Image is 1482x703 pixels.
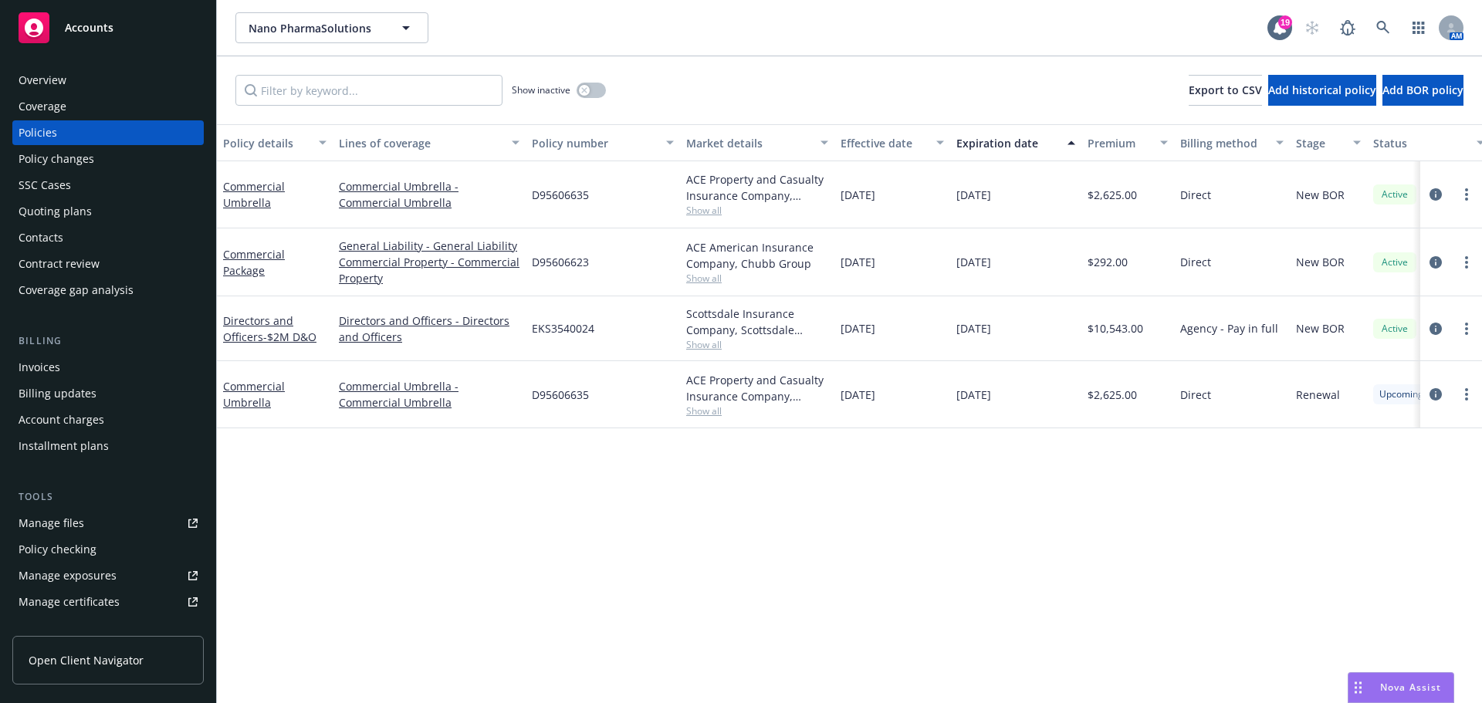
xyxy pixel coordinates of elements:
span: Agency - Pay in full [1180,320,1278,336]
span: [DATE] [956,387,991,403]
a: Contract review [12,252,204,276]
div: Effective date [841,135,927,151]
a: more [1457,385,1476,404]
span: [DATE] [956,187,991,203]
a: Policy checking [12,537,204,562]
div: Coverage gap analysis [19,278,134,302]
a: more [1457,185,1476,204]
span: Open Client Navigator [29,652,144,668]
a: more [1457,253,1476,272]
a: Manage files [12,511,204,536]
span: New BOR [1296,187,1345,203]
div: Premium [1088,135,1151,151]
span: Active [1379,188,1410,201]
span: [DATE] [841,387,875,403]
span: - $2M D&O [263,330,316,344]
span: Upcoming [1379,387,1423,401]
span: [DATE] [841,254,875,270]
span: Show inactive [512,83,570,96]
a: Commercial Package [223,247,285,278]
a: Commercial Umbrella - Commercial Umbrella [339,378,519,411]
div: Scottsdale Insurance Company, Scottsdale Insurance Company (Nationwide), CRC Group [686,306,828,338]
a: Report a Bug [1332,12,1363,43]
div: ACE American Insurance Company, Chubb Group [686,239,828,272]
a: Start snowing [1297,12,1328,43]
a: Switch app [1403,12,1434,43]
div: Policy checking [19,537,96,562]
a: General Liability - General Liability [339,238,519,254]
span: Add historical policy [1268,83,1376,97]
span: Export to CSV [1189,83,1262,97]
a: Policies [12,120,204,145]
div: Manage files [19,511,84,536]
a: Commercial Property - Commercial Property [339,254,519,286]
div: Coverage [19,94,66,119]
a: Commercial Umbrella [223,379,285,410]
div: Contract review [19,252,100,276]
div: Stage [1296,135,1344,151]
div: Lines of coverage [339,135,502,151]
a: Billing updates [12,381,204,406]
span: Direct [1180,187,1211,203]
a: more [1457,319,1476,338]
span: D95606635 [532,187,589,203]
span: Direct [1180,387,1211,403]
button: Lines of coverage [333,124,526,161]
a: circleInformation [1426,185,1445,204]
span: Active [1379,255,1410,269]
span: $292.00 [1088,254,1128,270]
div: Manage certificates [19,590,120,614]
a: Overview [12,68,204,93]
button: Add historical policy [1268,75,1376,106]
a: Coverage gap analysis [12,278,204,302]
div: ACE Property and Casualty Insurance Company, Chubb Group [686,171,828,204]
a: Account charges [12,407,204,432]
span: Accounts [65,22,113,34]
span: $2,625.00 [1088,187,1137,203]
a: Manage claims [12,616,204,640]
div: Quoting plans [19,199,92,224]
div: Policy changes [19,147,94,171]
button: Effective date [834,124,950,161]
span: Nano PharmaSolutions [249,20,382,36]
div: ACE Property and Casualty Insurance Company, Chubb Group [686,372,828,404]
div: Invoices [19,355,60,380]
span: $2,625.00 [1088,387,1137,403]
span: Show all [686,204,828,217]
div: Account charges [19,407,104,432]
a: Accounts [12,6,204,49]
div: Overview [19,68,66,93]
a: Commercial Umbrella [223,179,285,210]
button: Market details [680,124,834,161]
a: Installment plans [12,434,204,458]
div: Status [1373,135,1467,151]
a: circleInformation [1426,385,1445,404]
a: SSC Cases [12,173,204,198]
span: Show all [686,338,828,351]
a: Manage exposures [12,563,204,588]
a: Quoting plans [12,199,204,224]
a: Directors and Officers [223,313,316,344]
a: Policy changes [12,147,204,171]
span: Active [1379,322,1410,336]
a: Search [1368,12,1399,43]
button: Stage [1290,124,1367,161]
div: Manage exposures [19,563,117,588]
a: Contacts [12,225,204,250]
div: Billing updates [19,381,96,406]
button: Nova Assist [1348,672,1454,703]
div: SSC Cases [19,173,71,198]
span: Add BOR policy [1382,83,1463,97]
a: circleInformation [1426,319,1445,338]
input: Filter by keyword... [235,75,502,106]
div: Policies [19,120,57,145]
button: Add BOR policy [1382,75,1463,106]
button: Expiration date [950,124,1081,161]
span: Nova Assist [1380,681,1441,694]
span: Renewal [1296,387,1340,403]
a: Commercial Umbrella - Commercial Umbrella [339,178,519,211]
span: Direct [1180,254,1211,270]
a: circleInformation [1426,253,1445,272]
div: Drag to move [1348,673,1368,702]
